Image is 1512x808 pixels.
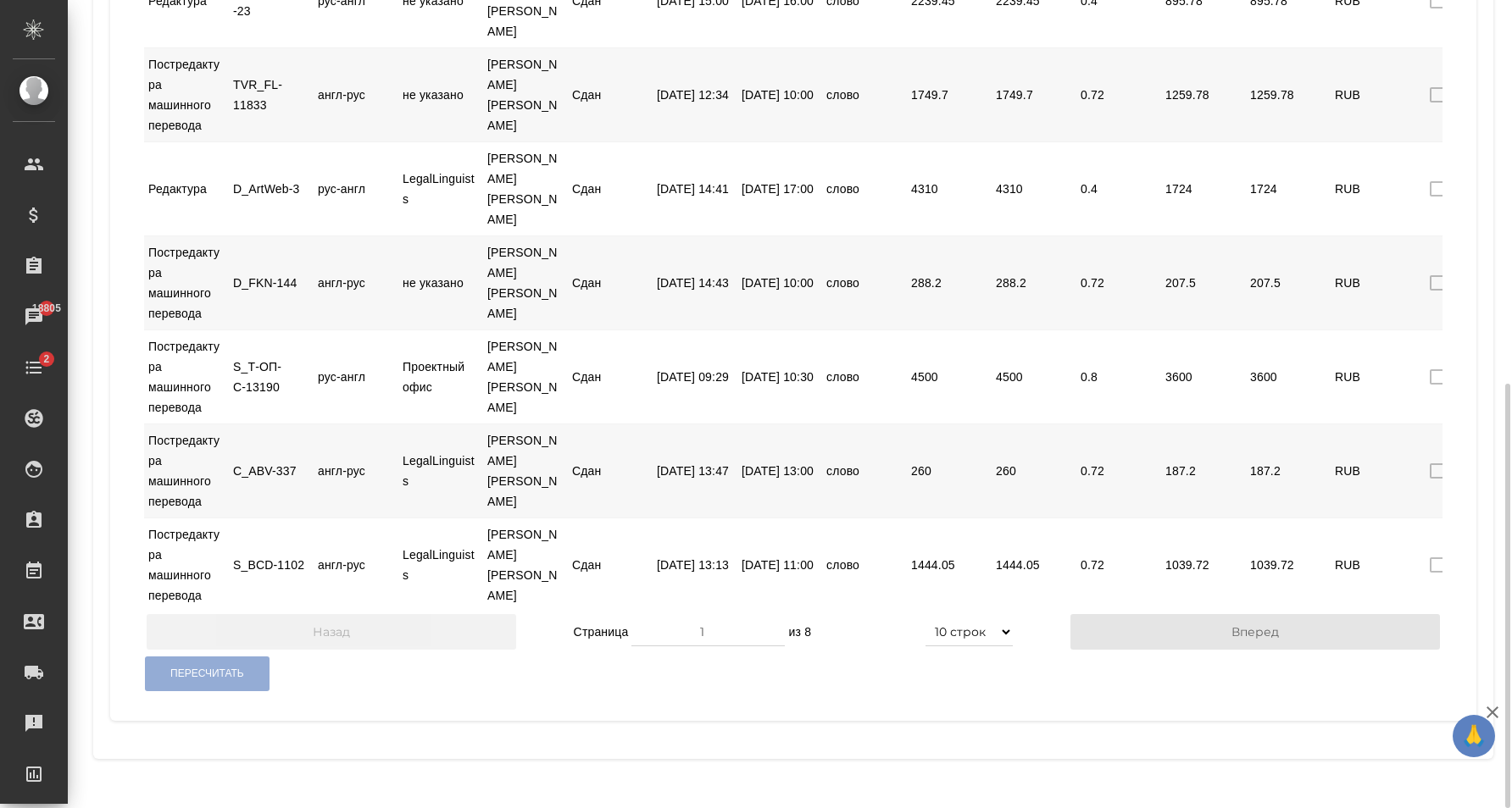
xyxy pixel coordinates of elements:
[653,79,737,111] div: [DATE] 12:34
[144,48,229,141] div: Постредактура машинного перевода
[1076,361,1161,393] div: 0.8
[1161,267,1246,299] div: 207.5
[483,518,568,612] div: [PERSON_NAME] [PERSON_NAME]
[1453,715,1495,757] button: 🙏
[1161,361,1246,393] div: 3600
[907,549,992,581] div: 1444.05
[314,361,398,393] div: рус-англ
[568,361,653,393] div: Сдан
[1070,614,1440,650] button: Вперед
[144,173,229,205] div: Редактура
[1331,549,1415,581] div: RUB
[33,351,59,368] span: 2
[1246,549,1331,581] div: 1039.72
[229,549,314,581] div: S_BCD-1102
[144,518,229,612] div: Постредактура машинного перевода
[804,625,811,639] span: 8
[737,173,822,205] div: [DATE] 17:00
[992,361,1076,393] div: 4500
[1076,455,1161,487] div: 0.72
[483,330,568,423] div: [PERSON_NAME] [PERSON_NAME]
[822,173,907,205] div: слово
[737,549,822,581] div: [DATE] 11:00
[1076,173,1161,205] div: 0.4
[992,549,1076,581] div: 1444.05
[22,300,71,317] span: 18805
[907,173,992,205] div: 4310
[147,614,516,650] button: Назад
[907,455,992,487] div: 260
[568,549,653,581] div: Сдан
[398,445,483,497] div: LegalLinguists
[568,79,653,111] div: Сдан
[653,173,737,205] div: [DATE] 14:41
[1246,361,1331,393] div: 3600
[314,173,398,205] div: рус-англ
[1246,455,1331,487] div: 187.2
[568,455,653,487] div: Сдан
[398,79,483,111] div: не указано
[1331,267,1415,299] div: RUB
[822,361,907,393] div: слово
[992,79,1076,111] div: 1749.7
[653,267,737,299] div: [DATE] 14:43
[229,351,314,403] div: S_Т-ОП-С-13190
[144,330,229,423] div: Постредактура машинного перевода
[483,48,568,141] div: [PERSON_NAME] [PERSON_NAME]
[568,173,653,205] div: Сдан
[907,361,992,393] div: 4500
[1246,267,1331,299] div: 207.5
[314,267,398,299] div: англ-рус
[314,455,398,487] div: англ-рус
[907,267,992,299] div: 288.2
[653,549,737,581] div: [DATE] 13:13
[737,455,822,487] div: [DATE] 13:00
[398,539,483,591] div: LegalLinguists
[483,424,568,517] div: [PERSON_NAME] [PERSON_NAME]
[822,549,907,581] div: слово
[822,79,907,111] div: слово
[398,351,483,403] div: Проектный офис
[737,361,822,393] div: [DATE] 10:30
[1076,549,1161,581] div: 0.72
[653,455,737,487] div: [DATE] 13:47
[653,361,737,393] div: [DATE] 09:29
[1161,173,1246,205] div: 1724
[229,173,314,205] div: D_ArtWeb-3
[574,617,812,647] span: Страница из
[1076,79,1161,111] div: 0.72
[992,455,1076,487] div: 260
[398,267,483,299] div: не указано
[737,267,822,299] div: [DATE] 10:00
[229,267,314,299] div: D_FKN-144
[483,236,568,329] div: [PERSON_NAME] [PERSON_NAME]
[568,267,653,299] div: Сдан
[314,79,398,111] div: англ-рус
[992,173,1076,205] div: 4310
[822,267,907,299] div: слово
[229,455,314,487] div: C_ABV-337
[1161,549,1246,581] div: 1039.72
[907,79,992,111] div: 1749.7
[1246,173,1331,205] div: 1724
[4,296,64,338] a: 18805
[1331,79,1415,111] div: RUB
[822,455,907,487] div: слово
[314,549,398,581] div: англ-рус
[144,236,229,329] div: Постредактура машинного перевода
[737,79,822,111] div: [DATE] 10:00
[1459,718,1488,754] span: 🙏
[1161,455,1246,487] div: 187.2
[398,163,483,215] div: LegalLinguists
[229,69,314,121] div: TVR_FL-11833
[1331,173,1415,205] div: RUB
[1076,267,1161,299] div: 0.72
[1161,79,1246,111] div: 1259.78
[483,142,568,235] div: [PERSON_NAME] [PERSON_NAME]
[4,346,64,389] a: 2
[144,424,229,517] div: Постредактура машинного перевода
[1246,79,1331,111] div: 1259.78
[1331,361,1415,393] div: RUB
[1331,455,1415,487] div: RUB
[992,267,1076,299] div: 288.2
